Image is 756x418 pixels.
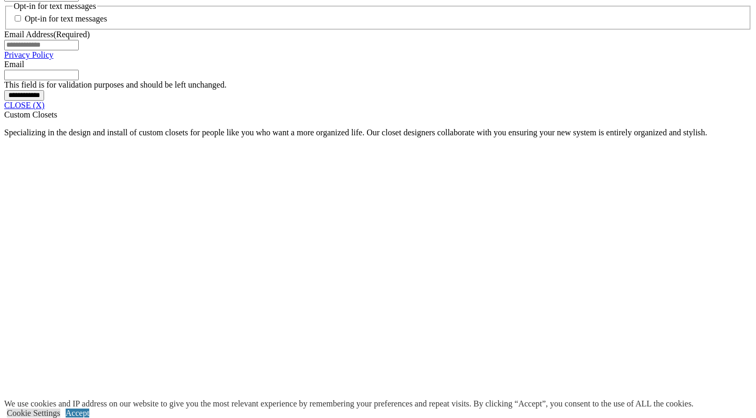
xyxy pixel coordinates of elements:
[4,60,24,69] label: Email
[4,128,752,137] p: Specializing in the design and install of custom closets for people like you who want a more orga...
[4,101,45,110] a: CLOSE (X)
[4,399,694,409] div: We use cookies and IP address on our website to give you the most relevant experience by remember...
[54,30,90,39] span: (Required)
[4,80,752,90] div: This field is for validation purposes and should be left unchanged.
[13,2,97,11] legend: Opt-in for text messages
[4,50,54,59] a: Privacy Policy
[66,409,89,417] a: Accept
[7,409,60,417] a: Cookie Settings
[25,14,107,23] label: Opt-in for text messages
[4,110,57,119] span: Custom Closets
[4,30,90,39] label: Email Address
